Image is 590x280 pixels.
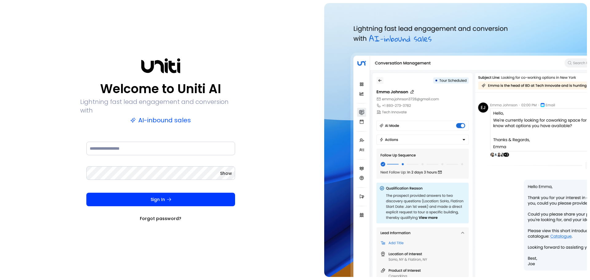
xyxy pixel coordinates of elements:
[86,193,235,206] button: Sign In
[324,3,587,277] img: auth-hero.png
[220,170,232,176] button: Show
[140,215,181,222] a: Forgot password?
[130,116,191,124] p: AI-inbound sales
[80,97,241,115] p: Lightning fast lead engagement and conversion with
[100,81,221,96] p: Welcome to Uniti AI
